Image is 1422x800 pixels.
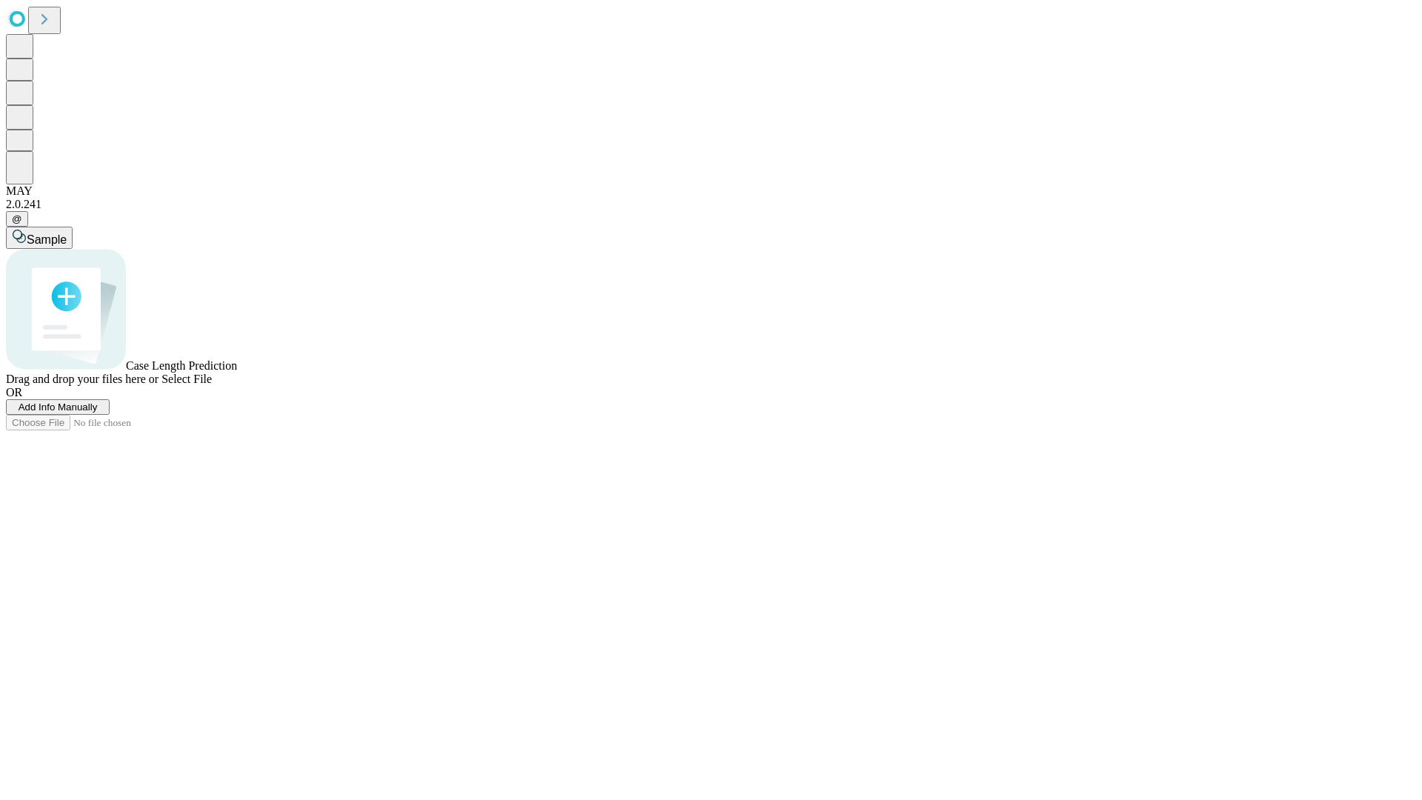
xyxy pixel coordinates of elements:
span: Drag and drop your files here or [6,373,158,385]
button: @ [6,211,28,227]
button: Sample [6,227,73,249]
button: Add Info Manually [6,399,110,415]
span: OR [6,386,22,399]
span: Select File [161,373,212,385]
div: MAY [6,184,1416,198]
span: @ [12,213,22,224]
div: 2.0.241 [6,198,1416,211]
span: Case Length Prediction [126,359,237,372]
span: Sample [27,233,67,246]
span: Add Info Manually [19,401,98,413]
